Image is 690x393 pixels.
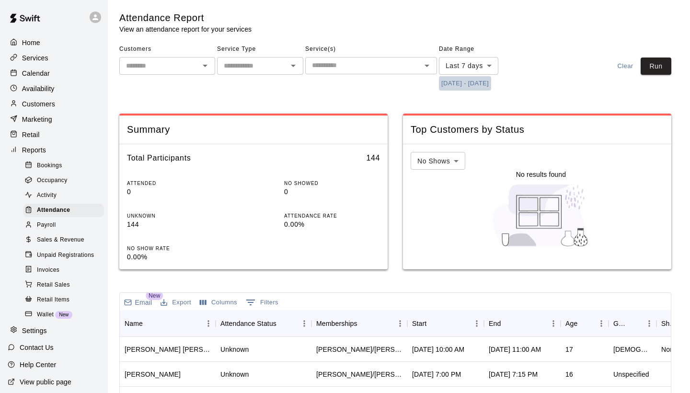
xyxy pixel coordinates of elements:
[407,310,484,337] div: Start
[23,278,104,292] div: Retail Sales
[516,170,566,179] p: No results found
[439,42,523,57] span: Date Range
[546,316,561,331] button: Menu
[217,42,303,57] span: Service Type
[501,317,514,330] button: Sort
[297,316,311,331] button: Menu
[23,204,104,217] div: Attendance
[37,206,70,215] span: Attendance
[577,317,591,330] button: Sort
[470,316,484,331] button: Menu
[127,187,223,197] p: 0
[37,251,94,260] span: Unpaid Registrations
[37,310,54,320] span: Wallet
[158,295,194,310] button: Export
[23,263,108,277] a: Invoices
[37,295,69,305] span: Retail Items
[420,59,434,72] button: Open
[22,84,55,93] p: Availability
[609,310,656,337] div: Gender
[23,174,104,187] div: Occupancy
[613,345,652,354] div: Male
[357,317,371,330] button: Sort
[23,233,108,248] a: Sales & Revenue
[276,317,290,330] button: Sort
[127,245,223,252] p: NO SHOW RATE
[22,53,48,63] p: Services
[642,316,656,331] button: Menu
[565,310,577,337] div: Age
[8,66,100,81] a: Calendar
[23,277,108,292] a: Retail Sales
[37,280,70,290] span: Retail Sales
[489,345,541,354] div: Aug 14, 2025 at 11:00 AM
[613,310,629,337] div: Gender
[284,187,380,197] p: 0
[489,310,501,337] div: End
[284,220,380,230] p: 0.00%
[8,97,100,111] div: Customers
[412,310,426,337] div: Start
[37,266,59,275] span: Invoices
[22,38,40,47] p: Home
[23,159,104,173] div: Bookings
[20,343,54,352] p: Contact Us
[661,345,678,354] div: None
[37,176,68,185] span: Occupancy
[135,298,152,307] p: Email
[439,57,498,75] div: Last 7 days
[220,370,249,379] div: Unknown
[487,179,595,251] img: Nothing to see here
[641,58,671,75] button: Run
[565,345,573,354] div: 17
[23,219,104,232] div: Payroll
[484,310,561,337] div: End
[316,370,402,379] div: Todd/Brad- 3 Month Membership - 2x per week
[23,264,104,277] div: Invoices
[610,58,641,75] button: Clear
[8,35,100,50] a: Home
[284,212,380,220] p: ATTENDANCE RATE
[20,360,56,370] p: Help Center
[127,212,223,220] p: UNKNOWN
[22,326,47,335] p: Settings
[127,123,380,136] span: Summary
[23,308,104,322] div: WalletNew
[127,180,223,187] p: ATTENDED
[8,81,100,96] a: Availability
[146,291,163,300] span: New
[8,127,100,142] a: Retail
[125,310,143,337] div: Name
[426,317,440,330] button: Sort
[316,345,402,354] div: Tom/Mike - Drop In
[23,307,108,322] a: WalletNew
[23,158,108,173] a: Bookings
[8,143,100,157] a: Reports
[411,152,465,170] div: No Shows
[412,370,461,379] div: Aug 12, 2025 at 7:00 PM
[22,99,55,109] p: Customers
[216,310,311,337] div: Attendance Status
[125,370,181,379] div: Mark Celli
[366,152,380,164] h6: 144
[613,370,649,379] div: Unspecified
[119,42,215,57] span: Customers
[22,145,46,155] p: Reports
[561,310,609,337] div: Age
[23,233,104,247] div: Sales & Revenue
[122,296,154,309] button: Email
[23,173,108,188] a: Occupancy
[629,317,642,330] button: Sort
[37,191,57,200] span: Activity
[661,310,677,337] div: Shirt Size
[23,189,104,202] div: Activity
[23,248,108,263] a: Unpaid Registrations
[23,249,104,262] div: Unpaid Registrations
[316,310,357,337] div: Memberships
[305,42,437,57] span: Service(s)
[125,345,211,354] div: Jackson Lodgek (Karl Lodgek)
[243,295,281,310] button: Show filters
